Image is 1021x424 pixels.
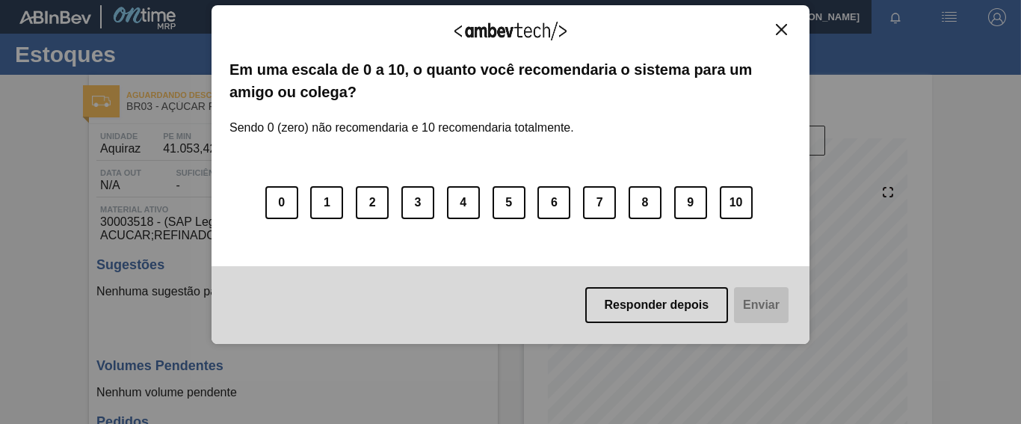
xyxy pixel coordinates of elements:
[401,186,434,219] button: 3
[629,186,661,219] button: 8
[776,24,787,35] img: Close
[583,186,616,219] button: 7
[493,186,525,219] button: 5
[310,186,343,219] button: 1
[771,23,792,36] button: Close
[720,186,753,219] button: 10
[537,186,570,219] button: 6
[674,186,707,219] button: 9
[454,22,567,40] img: Logo Ambevtech
[229,58,792,104] label: Em uma escala de 0 a 10, o quanto você recomendaria o sistema para um amigo ou colega?
[229,103,574,135] label: Sendo 0 (zero) não recomendaria e 10 recomendaria totalmente.
[356,186,389,219] button: 2
[585,287,729,323] button: Responder depois
[265,186,298,219] button: 0
[447,186,480,219] button: 4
